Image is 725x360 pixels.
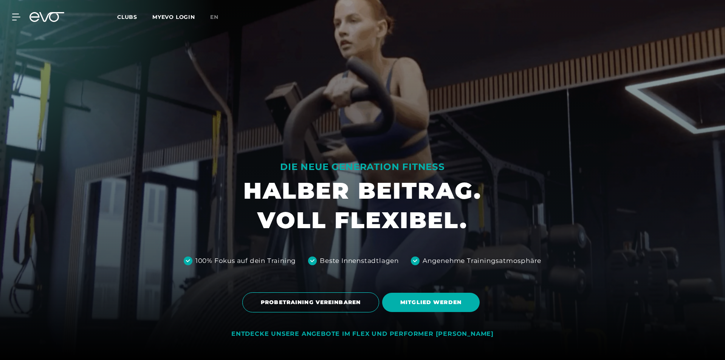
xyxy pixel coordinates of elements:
span: Clubs [117,14,137,20]
a: MYEVO LOGIN [152,14,195,20]
div: DIE NEUE GENERATION FITNESS [243,161,482,173]
span: MITGLIED WERDEN [400,298,462,306]
div: 100% Fokus auf dein Training [195,256,296,266]
div: ENTDECKE UNSERE ANGEBOTE IM FLEX UND PERFORMER [PERSON_NAME] [231,330,494,338]
span: PROBETRAINING VEREINBAREN [261,298,361,306]
a: PROBETRAINING VEREINBAREN [242,287,382,318]
a: MITGLIED WERDEN [382,287,483,318]
div: Angenehme Trainingsatmosphäre [423,256,541,266]
a: Clubs [117,13,152,20]
a: en [210,13,228,22]
h1: HALBER BEITRAG. VOLL FLEXIBEL. [243,176,482,235]
div: Beste Innenstadtlagen [320,256,399,266]
span: en [210,14,218,20]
